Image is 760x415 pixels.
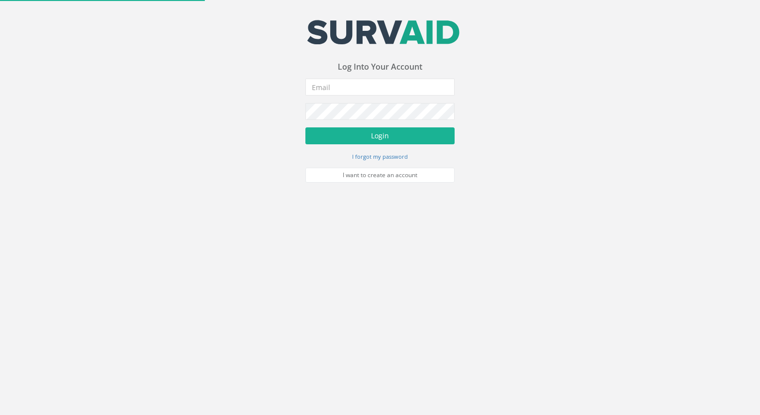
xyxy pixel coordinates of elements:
a: I forgot my password [352,152,408,161]
h3: Log Into Your Account [305,63,455,72]
a: I want to create an account [305,168,455,183]
button: Login [305,127,455,144]
small: I forgot my password [352,153,408,160]
input: Email [305,79,455,96]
